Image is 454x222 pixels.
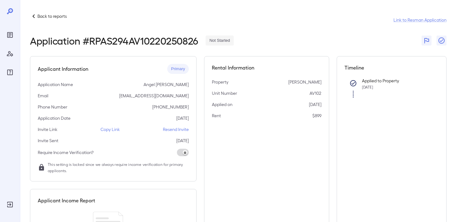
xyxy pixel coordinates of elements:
[212,79,228,85] p: Property
[38,115,71,121] p: Application Date
[38,65,88,73] h5: Applicant Information
[152,104,189,110] p: [PHONE_NUMBER]
[38,149,94,156] p: Require Income Verification?
[393,17,447,23] a: Link to Resman Application
[212,90,237,96] p: Unit Number
[288,79,321,85] p: [PERSON_NAME]
[176,138,189,144] p: [DATE]
[362,85,373,89] span: [DATE]
[38,126,57,133] p: Invite Link
[119,93,189,99] p: [EMAIL_ADDRESS][DOMAIN_NAME]
[37,13,67,19] p: Back to reports
[422,36,432,46] button: Flag Report
[312,113,321,119] p: $899
[38,81,73,88] p: Application Name
[437,36,447,46] button: Close Report
[100,126,120,133] p: Copy Link
[212,113,221,119] p: Rent
[5,200,15,210] div: Log Out
[5,30,15,40] div: Reports
[38,138,58,144] p: Invite Sent
[310,90,321,96] p: AV102
[309,101,321,108] p: [DATE]
[5,49,15,59] div: Manage Users
[48,161,189,174] span: This setting is locked since we always require income verification for primary applicants.
[212,101,232,108] p: Applied on
[30,35,198,46] h2: Application # RPAS294AV10220250826
[163,126,189,133] p: Resend Invite
[5,67,15,77] div: FAQ
[176,115,189,121] p: [DATE]
[206,38,234,44] span: Not Started
[212,64,321,71] h5: Rental Information
[38,197,95,204] h5: Applicant Income Report
[144,81,189,88] p: Angel [PERSON_NAME]
[344,64,439,71] h5: Timeline
[362,78,429,84] p: Applied to Property
[167,66,189,72] span: Primary
[38,93,48,99] p: Email
[38,104,67,110] p: Phone Number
